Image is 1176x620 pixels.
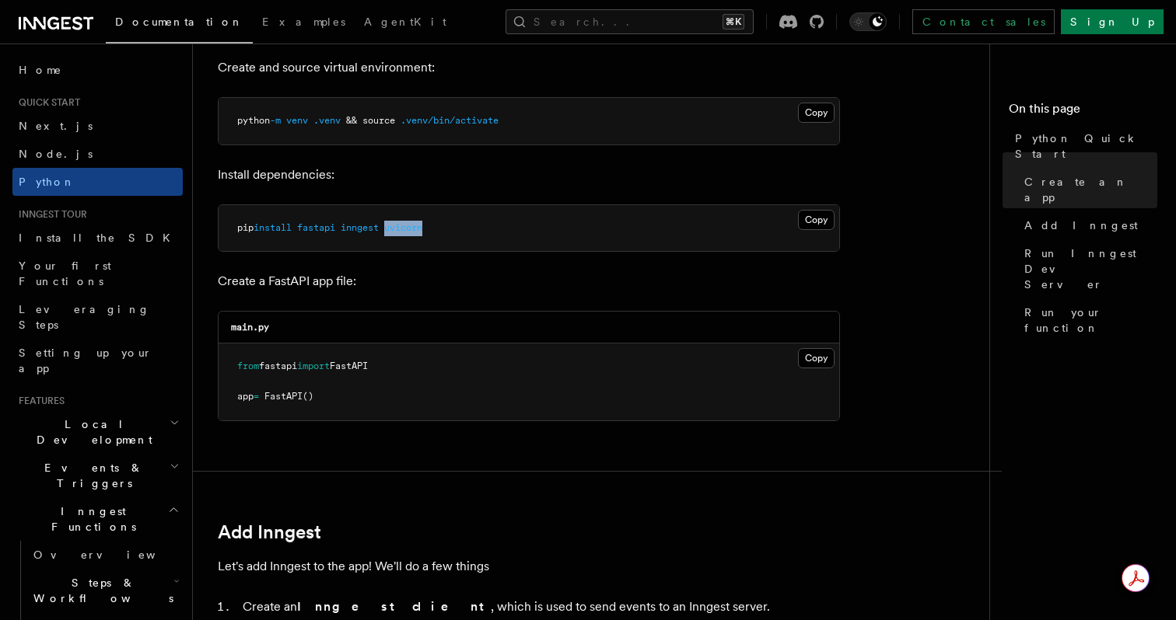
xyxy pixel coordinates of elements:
[12,224,183,252] a: Install the SDK
[1018,298,1157,342] a: Run your function
[27,541,183,569] a: Overview
[798,348,835,368] button: Copy
[12,112,183,140] a: Next.js
[286,115,308,126] span: venv
[506,9,754,34] button: Search...⌘K
[19,176,75,188] span: Python
[12,454,183,497] button: Events & Triggers
[798,103,835,123] button: Copy
[1024,174,1157,205] span: Create an app
[297,222,335,233] span: fastapi
[362,115,395,126] span: source
[259,361,297,371] span: fastapi
[19,120,93,132] span: Next.js
[1018,239,1157,298] a: Run Inngest Dev Server
[12,56,183,84] a: Home
[297,361,330,371] span: import
[12,339,183,382] a: Setting up your app
[218,556,840,577] p: Let's add Inngest to the app! We'll do a few things
[106,5,253,44] a: Documentation
[1015,131,1157,162] span: Python Quick Start
[254,222,292,233] span: install
[313,115,341,126] span: .venv
[346,115,357,126] span: &&
[1009,99,1157,124] h4: On this page
[237,115,270,126] span: python
[297,599,491,614] strong: Inngest client
[270,115,281,126] span: -m
[12,410,183,454] button: Local Development
[218,521,321,543] a: Add Inngest
[12,96,80,109] span: Quick start
[1024,246,1157,292] span: Run Inngest Dev Server
[264,391,303,402] span: FastAPI
[12,140,183,168] a: Node.js
[1009,124,1157,168] a: Python Quick Start
[218,57,840,78] p: Create and source virtual environment:
[253,5,355,42] a: Examples
[19,347,152,374] span: Setting up your app
[401,115,499,126] span: .venv/bin/activate
[12,416,170,448] span: Local Development
[1061,9,1164,34] a: Sign Up
[12,295,183,339] a: Leveraging Steps
[1018,211,1157,239] a: Add Inngest
[330,361,368,371] span: FastAPI
[12,208,87,221] span: Inngest tour
[12,497,183,541] button: Inngest Functions
[1018,168,1157,211] a: Create an app
[384,222,422,233] span: uvicorn
[12,503,168,535] span: Inngest Functions
[19,303,150,331] span: Leveraging Steps
[849,12,887,31] button: Toggle dark mode
[254,391,259,402] span: =
[237,361,259,371] span: from
[19,148,93,160] span: Node.js
[33,549,194,561] span: Overview
[341,222,379,233] span: inngest
[218,270,840,292] p: Create a FastAPI app file:
[12,168,183,196] a: Python
[19,62,62,78] span: Home
[19,232,180,244] span: Install the SDK
[115,16,243,28] span: Documentation
[237,222,254,233] span: pip
[798,210,835,230] button: Copy
[1024,305,1157,336] span: Run your function
[723,14,744,30] kbd: ⌘K
[355,5,456,42] a: AgentKit
[27,569,183,612] button: Steps & Workflows
[364,16,446,28] span: AgentKit
[262,16,345,28] span: Examples
[303,391,313,402] span: ()
[231,322,269,333] code: main.py
[238,596,840,618] li: Create an , which is used to send events to an Inngest server.
[12,395,65,407] span: Features
[218,164,840,186] p: Install dependencies:
[1024,218,1138,233] span: Add Inngest
[12,252,183,295] a: Your first Functions
[12,460,170,491] span: Events & Triggers
[19,259,111,287] span: Your first Functions
[912,9,1055,34] a: Contact sales
[27,575,173,606] span: Steps & Workflows
[237,391,254,402] span: app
